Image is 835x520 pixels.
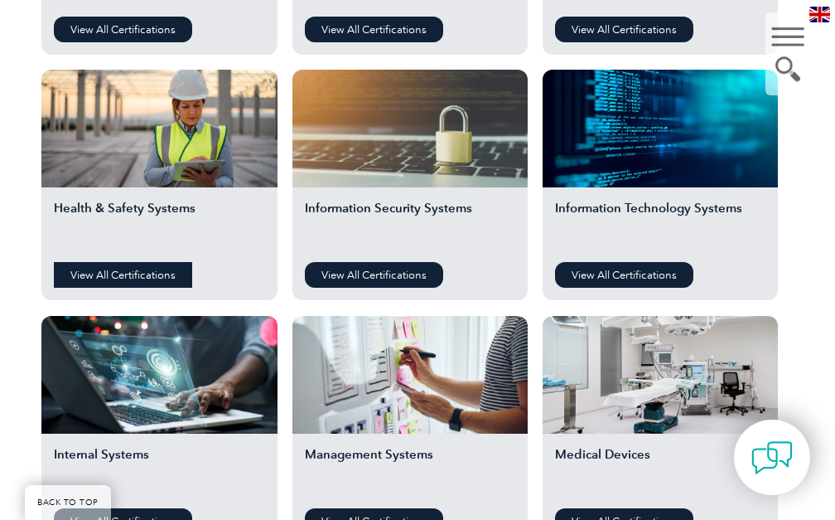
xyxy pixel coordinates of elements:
img: contact-chat.png [751,437,793,479]
a: View All Certifications [555,17,693,42]
a: View All Certifications [54,17,192,42]
a: View All Certifications [555,262,693,288]
h2: Management Systems [305,446,515,496]
h2: Information Technology Systems [555,200,765,250]
h2: Internal Systems [54,446,264,496]
a: View All Certifications [305,262,443,288]
h2: Medical Devices [555,446,765,496]
a: View All Certifications [305,17,443,42]
h2: Information Security Systems [305,200,515,250]
a: BACK TO TOP [25,485,111,520]
a: View All Certifications [54,262,192,288]
img: en [809,7,830,22]
h2: Health & Safety Systems [54,200,264,250]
